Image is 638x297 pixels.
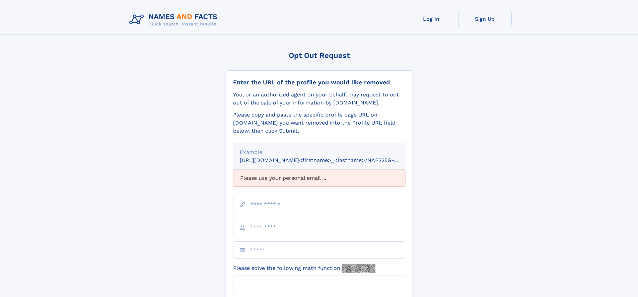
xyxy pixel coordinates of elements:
div: Enter the URL of the profile you would like removed [233,79,405,86]
a: Log In [405,11,458,27]
label: Please solve the following math function: [233,264,375,273]
div: Example: [240,148,399,156]
small: [URL][DOMAIN_NAME]<firstname>_<lastname>/NAF325G-xxxxxxxx [240,157,418,163]
img: Logo Names and Facts [127,11,223,29]
a: Sign Up [458,11,512,27]
div: Opt Out Request [226,51,412,60]
div: Please copy and paste the specific profile page URL on [DOMAIN_NAME] you want removed into the Pr... [233,111,405,135]
div: You, or an authorized agent on your behalf, may request to opt-out of the sale of your informatio... [233,91,405,107]
div: Please use your personal email ... [233,170,405,187]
